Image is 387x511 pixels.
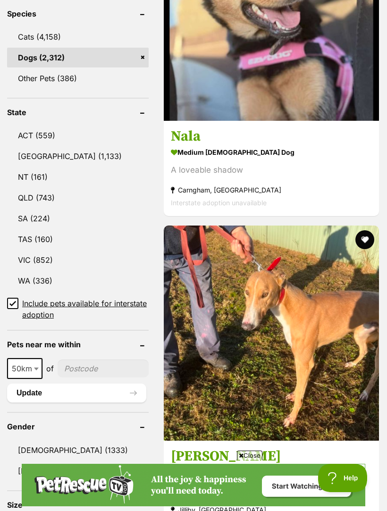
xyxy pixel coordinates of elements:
a: Dogs (2,312) [7,48,149,67]
div: A loveable shadow [171,164,372,177]
a: WA (336) [7,271,149,291]
header: Size [7,501,149,509]
span: 50km [8,362,42,375]
header: State [7,108,149,117]
a: [GEOGRAPHIC_DATA] (1,133) [7,146,149,166]
strong: medium [DEMOGRAPHIC_DATA] Dog [171,146,372,159]
header: Gender [7,422,149,431]
input: postcode [58,360,149,377]
iframe: Advertisement [22,464,365,506]
a: VIC (852) [7,250,149,270]
a: TAS (160) [7,229,149,249]
a: [DEMOGRAPHIC_DATA] (1333) [7,440,149,460]
iframe: Help Scout Beacon - Open [318,464,368,492]
a: NT (161) [7,167,149,187]
a: Include pets available for interstate adoption [7,298,149,320]
a: Nala medium [DEMOGRAPHIC_DATA] Dog A loveable shadow Carngham, [GEOGRAPHIC_DATA] Interstate adopt... [164,121,379,217]
strong: Carngham, [GEOGRAPHIC_DATA] [171,184,372,197]
h3: Nala [171,128,372,146]
h3: [PERSON_NAME] [171,447,372,465]
button: favourite [355,230,374,249]
a: Cats (4,158) [7,27,149,47]
span: of [46,363,54,374]
span: Include pets available for interstate adoption [22,298,149,320]
button: Update [7,384,146,402]
span: Interstate adoption unavailable [171,199,267,207]
a: QLD (743) [7,188,149,208]
a: Other Pets (386) [7,68,149,88]
a: [DEMOGRAPHIC_DATA] (979) [7,461,149,481]
header: Pets near me within [7,340,149,349]
header: Species [7,9,149,18]
span: Close [237,451,262,460]
img: Hank - Greyhound Dog [164,226,379,441]
span: 50km [7,358,42,379]
a: SA (224) [7,209,149,228]
a: ACT (559) [7,126,149,145]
